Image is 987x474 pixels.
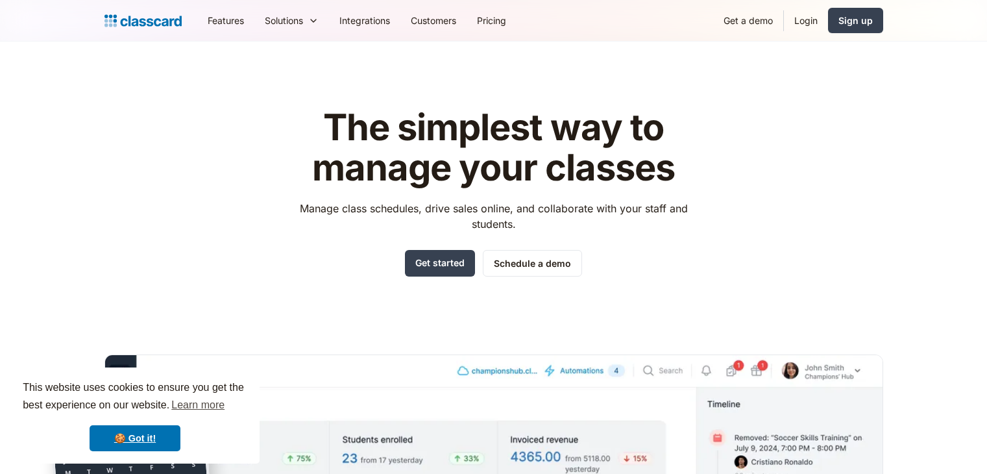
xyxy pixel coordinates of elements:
[329,6,400,35] a: Integrations
[828,8,883,33] a: Sign up
[104,12,182,30] a: home
[713,6,783,35] a: Get a demo
[287,108,700,188] h1: The simplest way to manage your classes
[838,14,873,27] div: Sign up
[483,250,582,277] a: Schedule a demo
[400,6,467,35] a: Customers
[10,368,260,464] div: cookieconsent
[197,6,254,35] a: Features
[265,14,303,27] div: Solutions
[90,425,180,451] a: dismiss cookie message
[784,6,828,35] a: Login
[287,201,700,232] p: Manage class schedules, drive sales online, and collaborate with your staff and students.
[467,6,517,35] a: Pricing
[405,250,475,277] a: Get started
[169,395,226,415] a: learn more about cookies
[254,6,329,35] div: Solutions
[23,380,247,415] span: This website uses cookies to ensure you get the best experience on our website.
